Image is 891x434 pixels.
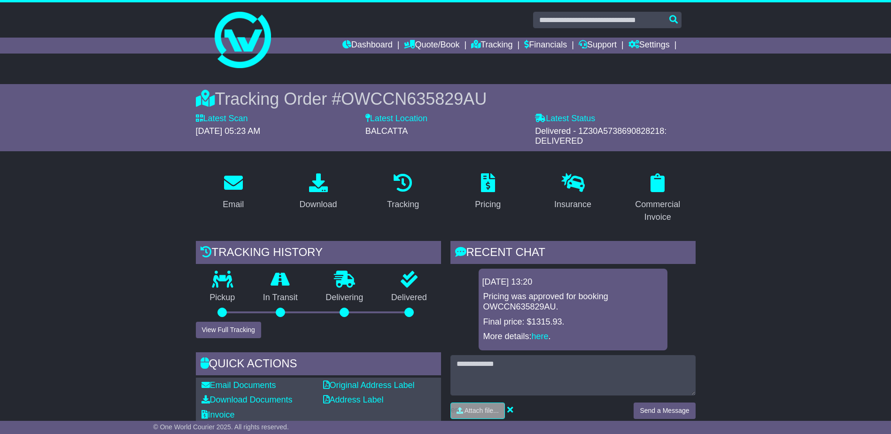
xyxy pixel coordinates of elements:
[196,126,261,136] span: [DATE] 05:23 AM
[532,332,549,341] a: here
[201,395,293,404] a: Download Documents
[196,322,261,338] button: View Full Tracking
[377,293,441,303] p: Delivered
[482,277,664,287] div: [DATE] 13:20
[223,198,244,211] div: Email
[201,410,235,419] a: Invoice
[293,170,343,214] a: Download
[323,395,384,404] a: Address Label
[626,198,690,224] div: Commercial Invoice
[196,114,248,124] label: Latest Scan
[153,423,289,431] span: © One World Courier 2025. All rights reserved.
[196,293,249,303] p: Pickup
[483,292,663,312] p: Pricing was approved for booking OWCCN635829AU.
[524,38,567,54] a: Financials
[381,170,425,214] a: Tracking
[548,170,597,214] a: Insurance
[341,89,487,108] span: OWCCN635829AU
[299,198,337,211] div: Download
[387,198,419,211] div: Tracking
[535,126,666,146] span: Delivered - 1Z30A5738690828218: DELIVERED
[579,38,617,54] a: Support
[249,293,312,303] p: In Transit
[471,38,512,54] a: Tracking
[217,170,250,214] a: Email
[620,170,696,227] a: Commercial Invoice
[535,114,595,124] label: Latest Status
[554,198,591,211] div: Insurance
[312,293,378,303] p: Delivering
[365,126,408,136] span: BALCATTA
[196,241,441,266] div: Tracking history
[196,89,696,109] div: Tracking Order #
[634,403,695,419] button: Send a Message
[201,380,276,390] a: Email Documents
[342,38,393,54] a: Dashboard
[469,170,507,214] a: Pricing
[404,38,459,54] a: Quote/Book
[483,332,663,342] p: More details: .
[450,241,696,266] div: RECENT CHAT
[483,317,663,327] p: Final price: $1315.93.
[628,38,670,54] a: Settings
[475,198,501,211] div: Pricing
[323,380,415,390] a: Original Address Label
[196,352,441,378] div: Quick Actions
[365,114,427,124] label: Latest Location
